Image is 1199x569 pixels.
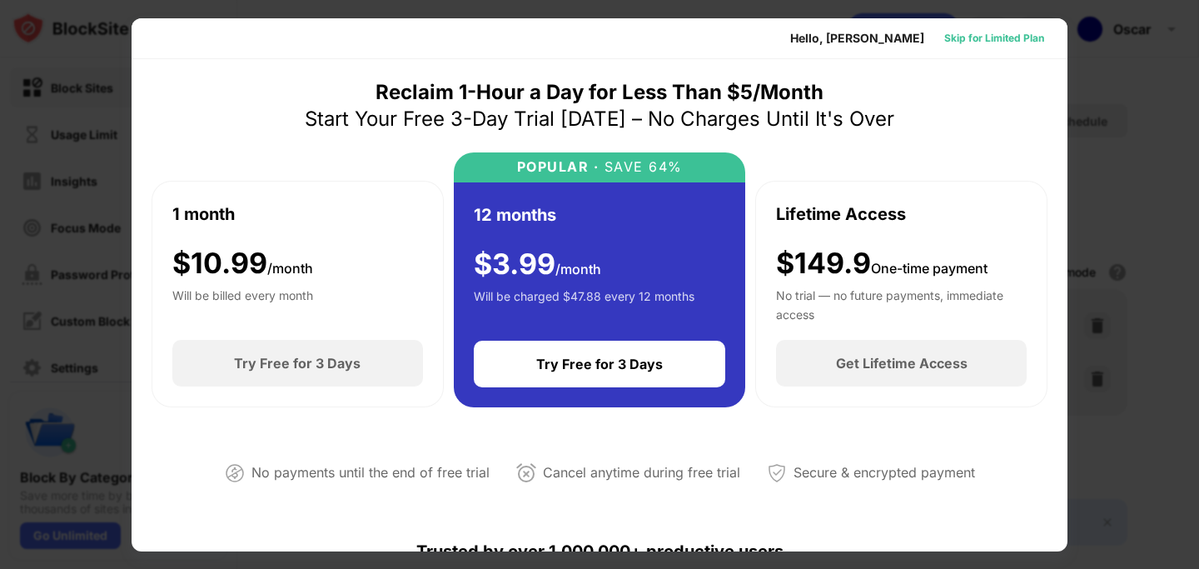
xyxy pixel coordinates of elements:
[871,260,988,277] span: One-time payment
[555,261,601,277] span: /month
[376,79,823,106] div: Reclaim 1-Hour a Day for Less Than $5/Month
[251,461,490,485] div: No payments until the end of free trial
[474,202,556,227] div: 12 months
[305,106,894,132] div: Start Your Free 3-Day Trial [DATE] – No Charges Until It's Over
[225,463,245,483] img: not-paying
[516,463,536,483] img: cancel-anytime
[944,30,1044,47] div: Skip for Limited Plan
[599,159,683,175] div: SAVE 64%
[172,202,235,227] div: 1 month
[543,461,740,485] div: Cancel anytime during free trial
[234,355,361,372] div: Try Free for 3 Days
[794,461,975,485] div: Secure & encrypted payment
[517,159,599,175] div: POPULAR ·
[474,287,694,321] div: Will be charged $47.88 every 12 months
[836,355,968,372] div: Get Lifetime Access
[172,287,313,320] div: Will be billed every month
[790,32,924,45] div: Hello, [PERSON_NAME]
[536,356,663,372] div: Try Free for 3 Days
[776,287,1027,320] div: No trial — no future payments, immediate access
[267,260,313,277] span: /month
[776,202,906,227] div: Lifetime Access
[474,247,601,282] div: $ 3.99
[776,247,988,281] div: $149.9
[172,247,313,281] div: $ 10.99
[767,463,787,483] img: secured-payment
